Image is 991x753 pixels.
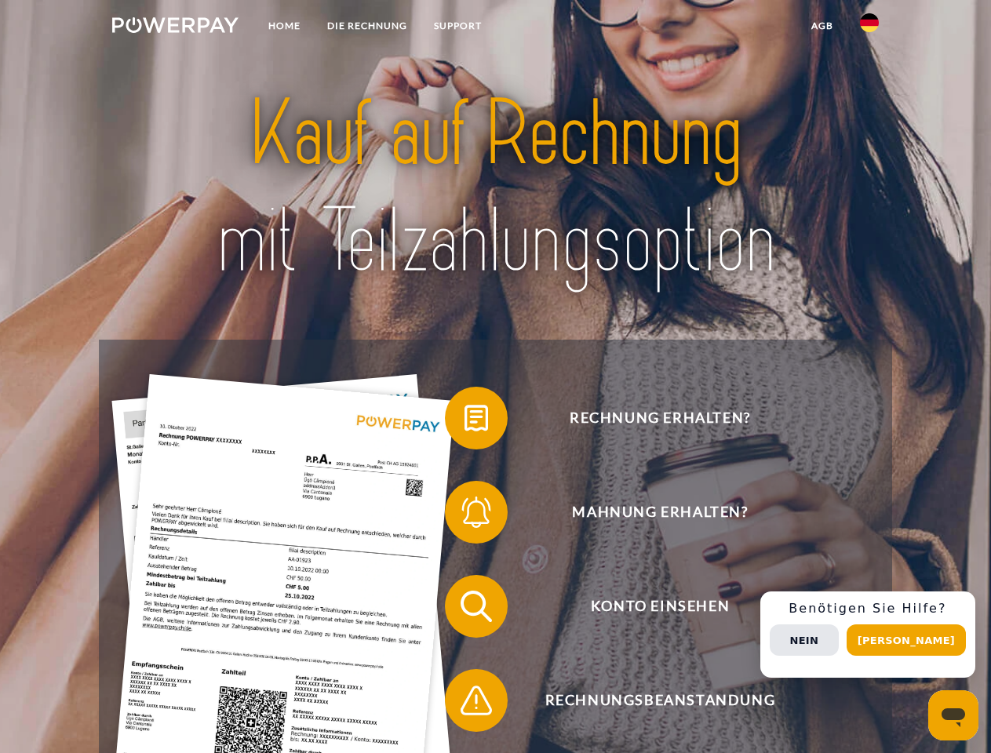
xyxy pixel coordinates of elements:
button: Konto einsehen [445,575,853,638]
button: Rechnungsbeanstandung [445,669,853,732]
a: SUPPORT [421,12,495,40]
span: Rechnungsbeanstandung [468,669,852,732]
div: Schnellhilfe [760,591,975,678]
img: qb_warning.svg [457,681,496,720]
button: Nein [770,624,839,656]
span: Mahnung erhalten? [468,481,852,544]
img: logo-powerpay-white.svg [112,17,239,33]
img: de [860,13,879,32]
a: agb [798,12,847,40]
a: Home [255,12,314,40]
img: title-powerpay_de.svg [150,75,841,300]
img: qb_bill.svg [457,398,496,438]
button: [PERSON_NAME] [847,624,966,656]
button: Rechnung erhalten? [445,387,853,449]
a: DIE RECHNUNG [314,12,421,40]
iframe: Schaltfläche zum Öffnen des Messaging-Fensters [928,690,978,740]
img: qb_bell.svg [457,493,496,532]
button: Mahnung erhalten? [445,481,853,544]
span: Rechnung erhalten? [468,387,852,449]
span: Konto einsehen [468,575,852,638]
img: qb_search.svg [457,587,496,626]
h3: Benötigen Sie Hilfe? [770,601,966,617]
